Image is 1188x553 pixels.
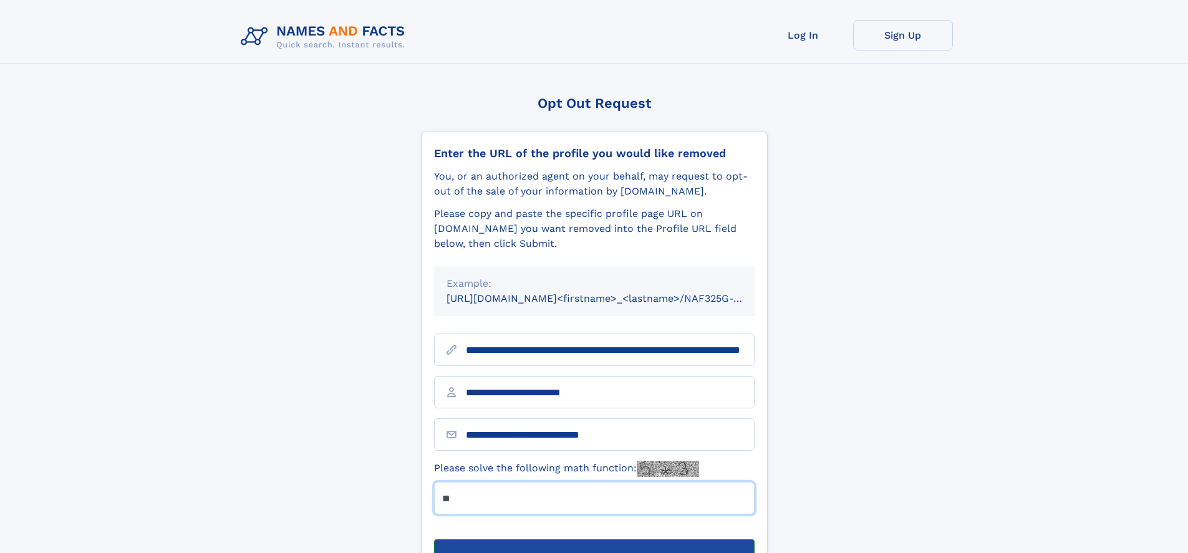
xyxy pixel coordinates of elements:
img: Logo Names and Facts [236,20,415,54]
div: You, or an authorized agent on your behalf, may request to opt-out of the sale of your informatio... [434,169,755,199]
div: Please copy and paste the specific profile page URL on [DOMAIN_NAME] you want removed into the Pr... [434,206,755,251]
small: [URL][DOMAIN_NAME]<firstname>_<lastname>/NAF325G-xxxxxxxx [447,292,778,304]
div: Enter the URL of the profile you would like removed [434,147,755,160]
label: Please solve the following math function: [434,461,699,477]
div: Example: [447,276,742,291]
a: Log In [753,20,853,50]
a: Sign Up [853,20,953,50]
div: Opt Out Request [421,95,768,111]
